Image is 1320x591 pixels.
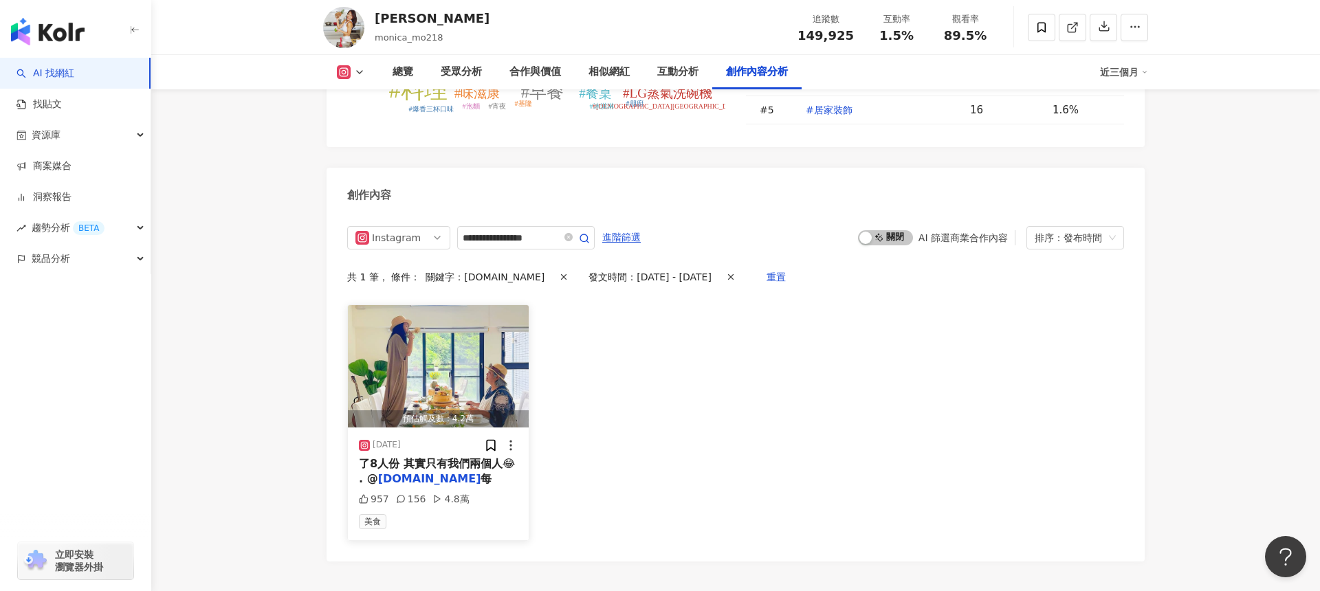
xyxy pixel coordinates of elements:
[797,12,854,26] div: 追蹤數
[393,64,413,80] div: 總覽
[521,82,564,101] tspan: #早餐
[32,243,70,274] span: 競品分析
[939,12,991,26] div: 觀看率
[588,271,712,282] span: 發文時間：[DATE] - [DATE]
[372,227,417,249] div: Instagram
[22,550,49,572] img: chrome extension
[347,263,1124,291] div: 共 1 筆 ， 條件：
[16,159,71,173] a: 商案媒合
[918,232,1008,243] div: AI 篩選商業合作內容
[375,32,443,43] span: monica_mo218
[375,10,489,27] div: [PERSON_NAME]
[623,86,712,100] tspan: #LG蒸氣洗碗機
[944,29,987,43] span: 89.5%
[73,221,104,235] div: BETA
[590,102,614,110] tspan: #冰淇淋
[359,514,386,529] span: 美食
[441,64,482,80] div: 受眾分析
[348,305,529,427] img: post-image
[16,98,62,111] a: 找貼文
[1265,536,1306,577] iframe: Help Scout Beacon - Open
[373,439,401,451] div: [DATE]
[481,472,492,485] span: 每
[791,96,867,124] button: #居家裝飾
[970,102,1042,118] div: 16
[359,457,515,485] span: 了8人份 其實只有我們兩個人😂 . @
[409,105,454,113] tspan: #爆香三杯口味
[489,102,506,110] tspan: #宵夜
[347,188,391,203] div: 創作內容
[879,29,914,43] span: 1.5%
[1042,96,1124,124] td: 1.6%
[348,410,529,427] div: 預估觸及數：4.2萬
[389,77,448,102] tspan: #料理
[55,548,103,573] span: 立即安裝 瀏覽器外掛
[323,7,364,48] img: KOL Avatar
[657,64,698,80] div: 互動分析
[579,86,612,100] tspan: #餐桌
[756,266,797,288] button: 重置
[32,212,104,243] span: 趨勢分析
[1100,61,1148,83] div: 近三個月
[1053,102,1110,118] div: 1.6%
[463,102,480,110] tspan: #泡麵
[378,472,481,485] mark: [DOMAIN_NAME]
[359,493,389,506] div: 957
[806,104,852,115] span: #居家裝飾
[726,64,788,80] div: 創作內容分析
[602,227,641,249] span: 進階篩選
[767,267,786,289] span: 重置
[432,493,469,506] div: 4.8萬
[16,223,26,233] span: rise
[602,226,641,248] button: 進階篩選
[593,102,742,110] tspan: #[DEMOGRAPHIC_DATA][GEOGRAPHIC_DATA]
[1035,227,1103,249] div: 排序：發布時間
[780,96,959,124] td: #居家裝飾
[18,542,133,579] a: chrome extension立即安裝 瀏覽器外掛
[32,120,60,150] span: 資源庫
[626,100,643,107] tspan: #朋廚
[564,233,573,241] span: close-circle
[797,28,854,43] span: 149,925
[870,12,923,26] div: 互動率
[509,64,561,80] div: 合作與價值
[564,231,573,244] span: close-circle
[588,64,630,80] div: 相似網紅
[396,493,426,506] div: 156
[454,86,500,100] tspan: #味滋康
[515,100,532,107] tspan: #基隆
[11,18,85,45] img: logo
[760,102,780,118] div: # 5
[348,305,529,427] button: 預估觸及數：4.2萬
[426,271,544,282] span: 關鍵字：[DOMAIN_NAME]
[16,190,71,204] a: 洞察報告
[16,67,74,80] a: searchAI 找網紅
